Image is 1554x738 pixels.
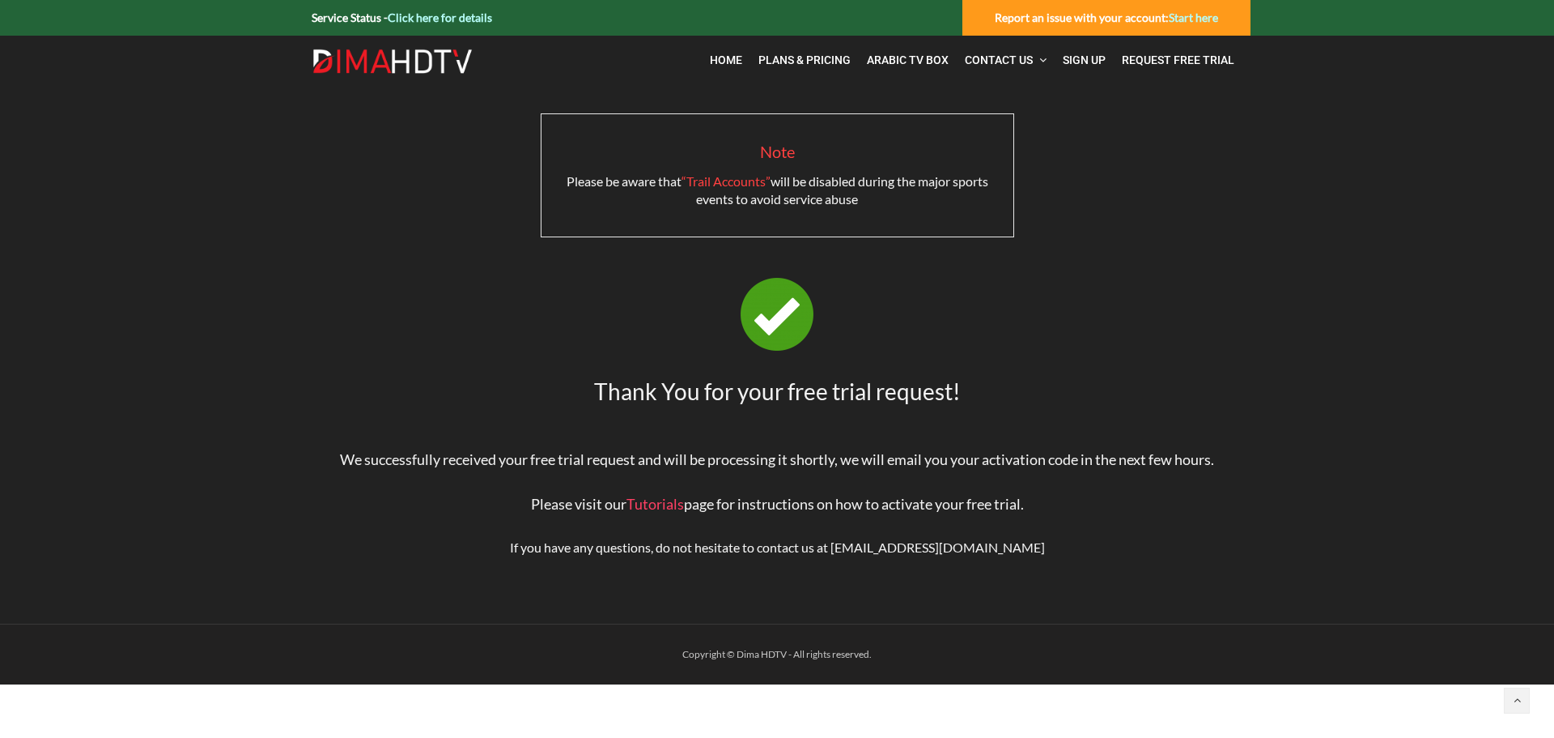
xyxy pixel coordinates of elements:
[1504,688,1530,714] a: Back to top
[1169,11,1218,24] a: Start here
[510,540,1045,555] span: If you have any questions, do not hesitate to contact us at [EMAIL_ADDRESS][DOMAIN_NAME]
[531,495,1024,513] span: Please visit our page for instructions on how to activate your free trial.
[750,44,859,77] a: Plans & Pricing
[710,53,742,66] span: Home
[340,450,1214,468] span: We successfully received your free trial request and will be processing it shortly, we will email...
[312,11,492,24] strong: Service Status -
[702,44,750,77] a: Home
[626,495,684,513] a: Tutorials
[681,173,771,189] span: “Trail Accounts”
[859,44,957,77] a: Arabic TV Box
[741,278,813,351] img: tick
[388,11,492,24] a: Click here for details
[995,11,1218,24] strong: Report an issue with your account:
[567,173,988,207] span: Please be aware that will be disabled during the major sports events to avoid service abuse
[1055,44,1114,77] a: Sign Up
[312,49,473,75] img: Dima HDTV
[957,44,1055,77] a: Contact Us
[1114,44,1242,77] a: Request Free Trial
[758,53,851,66] span: Plans & Pricing
[1063,53,1106,66] span: Sign Up
[965,53,1033,66] span: Contact Us
[1122,53,1234,66] span: Request Free Trial
[760,142,795,161] span: Note
[304,645,1250,664] div: Copyright © Dima HDTV - All rights reserved.
[594,378,961,405] span: Thank You for your free trial request!
[867,53,949,66] span: Arabic TV Box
